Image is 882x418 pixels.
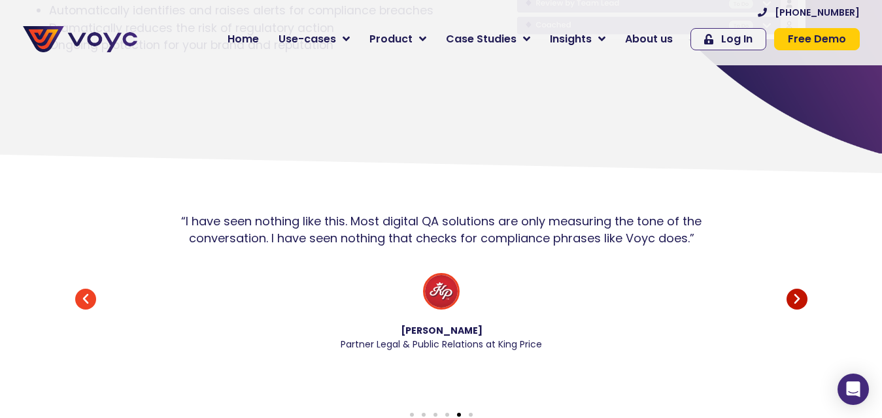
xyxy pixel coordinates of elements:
[625,31,673,47] span: About us
[164,338,719,351] span: Partner Legal & Public Relations at King Price
[360,26,436,52] a: Product
[151,200,732,398] div: 5 / 6
[540,26,615,52] a: Insights
[23,26,137,52] img: voyc-full-logo
[279,31,336,47] span: Use-cases
[758,8,860,17] a: [PHONE_NUMBER]
[164,324,719,338] span: [PERSON_NAME]
[228,31,259,47] span: Home
[615,26,683,52] a: About us
[173,106,218,121] span: Job title
[218,26,269,52] a: Home
[775,8,860,17] span: [PHONE_NUMBER]
[788,34,846,44] span: Free Demo
[369,31,413,47] span: Product
[690,28,766,50] a: Log In
[457,413,461,417] span: Go to slide 5
[269,26,360,52] a: Use-cases
[423,273,460,310] img: Wynand Olivier
[469,413,473,417] span: Go to slide 6
[433,413,437,417] span: Go to slide 3
[436,26,540,52] a: Case Studies
[164,213,719,247] div: “I have seen nothing like this. Most digital QA solutions are only measuring the tone of the conv...
[721,34,753,44] span: Log In
[445,413,449,417] span: Go to slide 4
[173,52,206,67] span: Phone
[550,31,592,47] span: Insights
[774,28,860,50] a: Free Demo
[269,272,331,285] a: Privacy Policy
[446,31,517,47] span: Case Studies
[422,413,426,417] span: Go to slide 2
[410,413,414,417] span: Go to slide 1
[838,374,869,405] div: Open Intercom Messenger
